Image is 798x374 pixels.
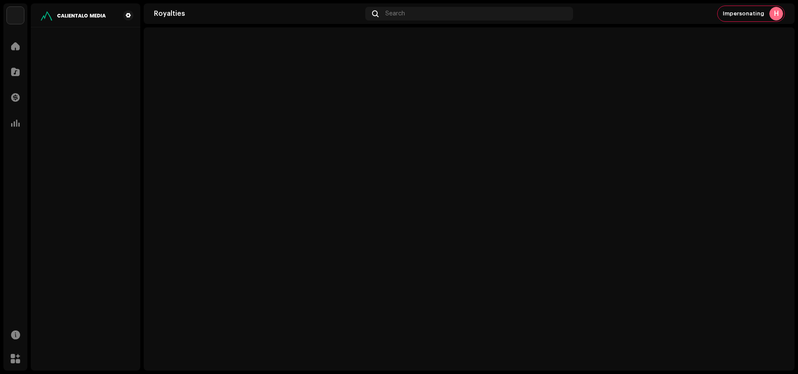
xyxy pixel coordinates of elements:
[769,7,783,21] div: H
[154,10,362,17] div: Royalties
[38,10,109,21] img: 7febf078-6aff-4fe0-b3ac-5fa913fd5324
[7,7,24,24] img: 4d5a508c-c80f-4d99-b7fb-82554657661d
[385,10,405,17] span: Search
[723,10,764,17] span: Impersonating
